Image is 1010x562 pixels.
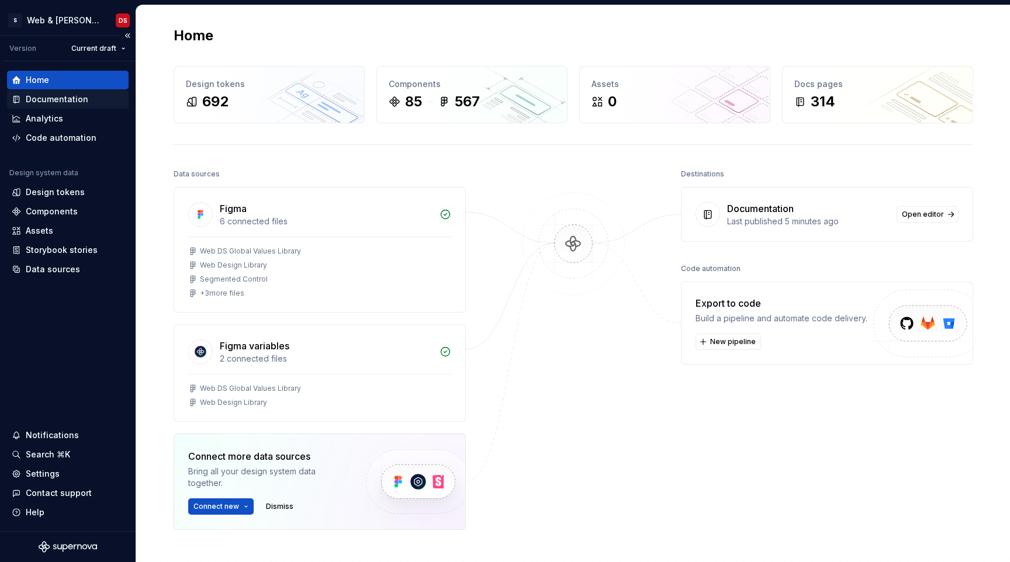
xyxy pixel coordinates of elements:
[188,466,346,489] div: Bring all your design system data together.
[681,166,724,182] div: Destinations
[26,468,60,480] div: Settings
[8,13,22,27] div: S
[26,487,92,499] div: Contact support
[26,206,78,217] div: Components
[7,241,129,259] a: Storybook stories
[26,429,79,441] div: Notifications
[7,260,129,279] a: Data sources
[193,502,239,511] span: Connect new
[200,275,268,284] div: Segmented Control
[186,78,352,90] div: Design tokens
[26,186,85,198] div: Design tokens
[811,92,835,111] div: 314
[696,296,867,310] div: Export to code
[174,66,365,123] a: Design tokens692
[696,334,761,350] button: New pipeline
[405,92,422,111] div: 85
[7,503,129,522] button: Help
[26,132,96,144] div: Code automation
[266,502,293,511] span: Dismiss
[174,187,466,313] a: Figma6 connected filesWeb DS Global Values LibraryWeb Design LibrarySegmented Control+3more files
[26,449,70,460] div: Search ⌘K
[119,16,127,25] div: DS
[26,507,44,518] div: Help
[7,90,129,109] a: Documentation
[66,40,131,57] button: Current draft
[608,92,617,111] div: 0
[39,541,97,553] svg: Supernova Logo
[200,398,267,407] div: Web Design Library
[26,244,98,256] div: Storybook stories
[727,216,890,227] div: Last published 5 minutes ago
[579,66,770,123] a: Assets0
[26,74,49,86] div: Home
[200,247,301,256] div: Web DS Global Values Library
[71,44,116,53] span: Current draft
[26,93,88,105] div: Documentation
[696,313,867,324] div: Build a pipeline and automate code delivery.
[174,26,213,45] h2: Home
[794,78,961,90] div: Docs pages
[2,8,133,33] button: SWeb & [PERSON_NAME] SystemsDS
[782,66,973,123] a: Docs pages314
[7,129,129,147] a: Code automation
[26,225,53,237] div: Assets
[174,166,220,182] div: Data sources
[27,15,102,26] div: Web & [PERSON_NAME] Systems
[200,289,244,298] div: + 3 more files
[897,206,959,223] a: Open editor
[7,183,129,202] a: Design tokens
[7,426,129,445] button: Notifications
[455,92,480,111] div: 567
[220,202,247,216] div: Figma
[200,384,301,393] div: Web DS Global Values Library
[902,210,944,219] span: Open editor
[174,324,466,422] a: Figma variables2 connected filesWeb DS Global Values LibraryWeb Design Library
[681,261,741,277] div: Code automation
[261,498,299,515] button: Dismiss
[9,44,36,53] div: Version
[376,66,568,123] a: Components85567
[220,216,433,227] div: 6 connected files
[220,353,433,365] div: 2 connected files
[200,261,267,270] div: Web Design Library
[592,78,758,90] div: Assets
[7,484,129,502] button: Contact support
[7,445,129,464] button: Search ⌘K
[7,464,129,483] a: Settings
[7,202,129,221] a: Components
[710,337,756,346] span: New pipeline
[9,168,78,178] div: Design system data
[389,78,555,90] div: Components
[7,109,129,128] a: Analytics
[202,92,229,111] div: 692
[188,498,254,515] button: Connect new
[26,263,80,275] div: Data sources
[188,449,346,463] div: Connect more data sources
[119,27,136,44] button: Collapse sidebar
[220,339,289,353] div: Figma variables
[727,202,794,216] div: Documentation
[26,113,63,124] div: Analytics
[7,71,129,89] a: Home
[7,221,129,240] a: Assets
